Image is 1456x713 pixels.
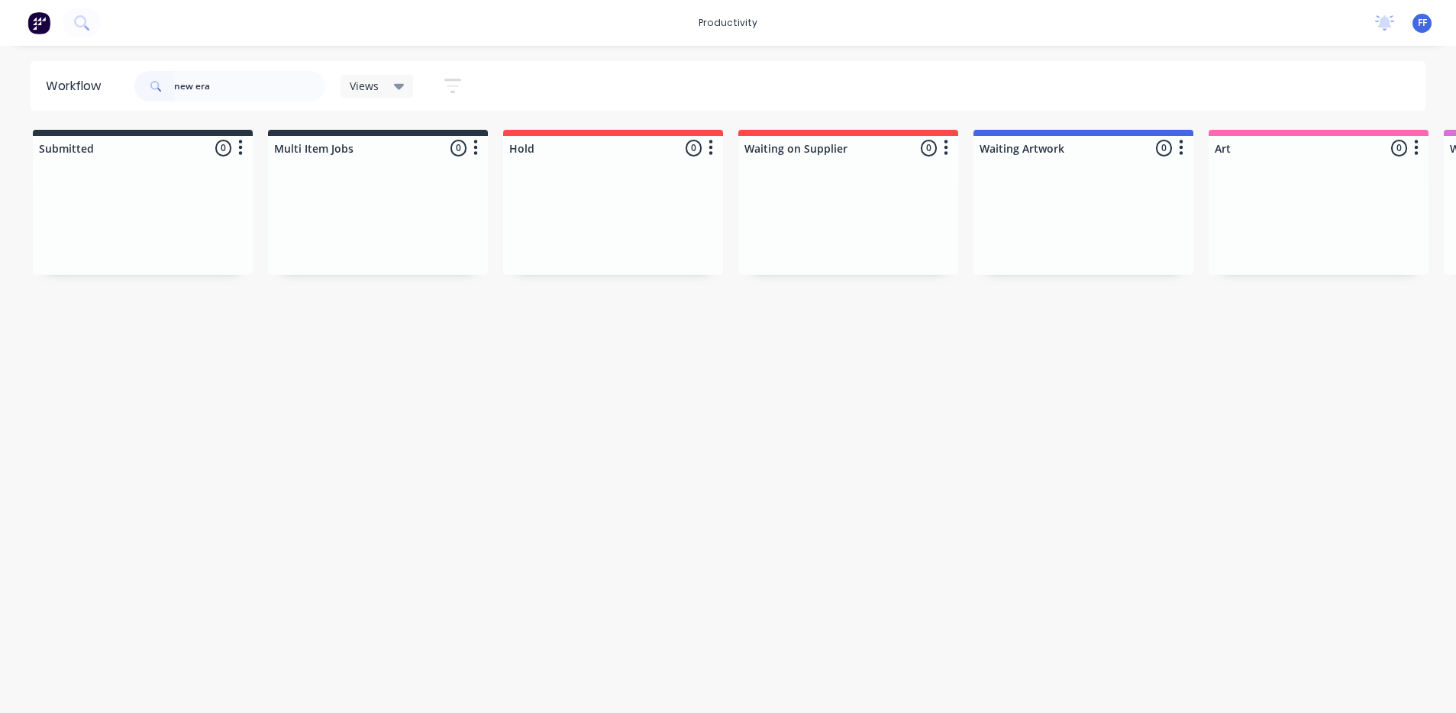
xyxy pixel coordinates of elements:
[27,11,50,34] img: Factory
[691,11,765,34] div: productivity
[1418,16,1427,30] span: FF
[350,78,379,94] span: Views
[46,77,108,95] div: Workflow
[174,71,325,102] input: Search for orders...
